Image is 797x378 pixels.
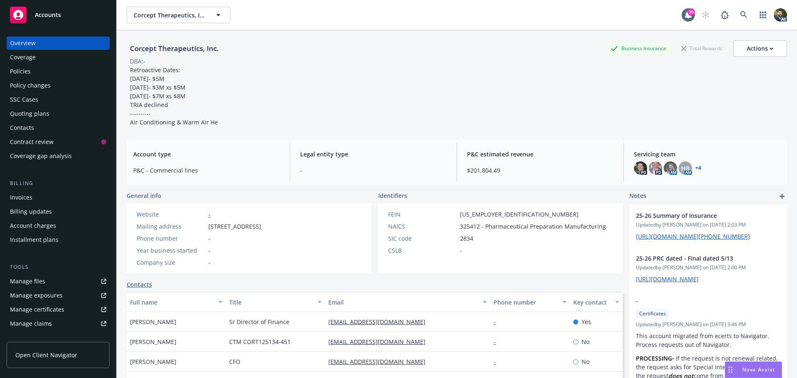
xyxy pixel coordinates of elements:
[695,166,701,171] a: +4
[636,221,780,229] span: Updated by [PERSON_NAME] on [DATE] 2:03 PM
[388,246,457,255] div: CSLB
[664,161,677,175] img: photo
[733,40,787,57] button: Actions
[10,37,36,50] div: Overview
[229,317,289,326] span: Sr Director of Finance
[133,166,280,175] span: P&C - Commercial lines
[130,357,176,366] span: [PERSON_NAME]
[460,246,462,255] span: -
[137,258,205,267] div: Company size
[636,232,750,240] a: [URL][DOMAIN_NAME][PHONE_NUMBER]
[208,246,210,255] span: -
[460,222,606,231] span: 325412 - Pharmaceutical Preparation Manufacturing
[467,150,614,159] span: P&C estimated revenue
[378,191,407,200] span: Identifiers
[388,234,457,243] div: SIC code
[7,275,110,288] a: Manage files
[10,79,51,92] div: Policy changes
[677,43,726,54] div: Total Rewards
[7,107,110,120] a: Quoting plans
[137,246,205,255] div: Year business started
[7,205,110,218] a: Billing updates
[467,166,614,175] span: $201,804.49
[681,164,689,173] span: HB
[755,7,771,23] a: Switch app
[127,7,230,23] button: Corcept Therapeutics, Inc.
[7,149,110,163] a: Coverage gap analysis
[697,7,714,23] a: Start snowing
[606,43,670,54] div: Business Insurance
[636,297,759,305] span: -
[325,292,490,312] button: Email
[636,321,780,328] span: Updated by [PERSON_NAME] on [DATE] 3:46 PM
[134,11,205,20] span: Corcept Therapeutics, Inc.
[127,292,226,312] button: Full name
[328,358,432,366] a: [EMAIL_ADDRESS][DOMAIN_NAME]
[7,233,110,246] a: Installment plans
[725,361,782,378] button: Nova Assist
[494,338,502,346] a: -
[636,354,672,362] strong: PROCESSING
[494,298,557,307] div: Phone number
[130,57,145,66] div: DBA: -
[10,65,31,78] div: Policies
[10,303,64,316] div: Manage certificates
[687,8,695,16] div: 39
[582,317,591,326] span: Yes
[634,150,780,159] span: Servicing team
[208,222,261,231] span: [STREET_ADDRESS]
[328,318,432,326] a: [EMAIL_ADDRESS][DOMAIN_NAME]
[10,135,54,149] div: Contract review
[636,254,759,263] span: 25-26 PRC dated - Final dated 5/13
[137,222,205,231] div: Mailing address
[127,191,161,200] span: General info
[7,191,110,204] a: Invoices
[388,210,457,219] div: FEIN
[570,292,623,312] button: Key contact
[130,337,176,346] span: [PERSON_NAME]
[133,150,280,159] span: Account type
[15,351,77,359] span: Open Client Navigator
[7,263,110,271] div: Tools
[742,366,775,373] span: Nova Assist
[10,51,36,64] div: Coverage
[460,210,579,219] span: [US_EMPLOYER_IDENTIFICATION_NUMBER]
[229,298,313,307] div: Title
[716,7,733,23] a: Report a Bug
[7,51,110,64] a: Coverage
[494,318,502,326] a: -
[629,247,787,290] div: 25-26 PRC dated - Final dated 5/13Updatedby [PERSON_NAME] on [DATE] 2:00 PM[URL][DOMAIN_NAME]
[7,93,110,106] a: SSC Cases
[7,289,110,302] a: Manage exposures
[7,65,110,78] a: Policies
[10,317,52,330] div: Manage claims
[229,357,240,366] span: CFO
[494,358,502,366] a: -
[629,205,787,247] div: 25-26 Summary of InsuranceUpdatedby [PERSON_NAME] on [DATE] 2:03 PM[URL][DOMAIN_NAME][PHONE_NUMBER]
[10,219,56,232] div: Account charges
[7,331,110,344] a: Manage BORs
[10,121,34,134] div: Contacts
[7,303,110,316] a: Manage certificates
[747,41,773,56] div: Actions
[226,292,325,312] button: Title
[10,149,72,163] div: Coverage gap analysis
[7,79,110,92] a: Policy changes
[300,150,447,159] span: Legal entity type
[10,289,63,302] div: Manage exposures
[636,275,699,283] a: [URL][DOMAIN_NAME]
[130,66,218,126] span: Retroactive Dates: [DATE]- $5M [DATE]- $3M xs $5M [DATE]- $7M xs $8M TRIA declined ---------- Air...
[639,310,666,317] span: Certificates
[328,338,432,346] a: [EMAIL_ADDRESS][DOMAIN_NAME]
[10,205,52,218] div: Billing updates
[208,234,210,243] span: -
[629,191,646,201] span: Notes
[460,234,473,243] span: 2834
[636,264,780,271] span: Updated by [PERSON_NAME] on [DATE] 2:00 PM
[10,233,59,246] div: Installment plans
[10,191,32,204] div: Invoices
[300,166,447,175] span: -
[10,93,38,106] div: SSC Cases
[582,337,589,346] span: No
[774,8,787,22] img: photo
